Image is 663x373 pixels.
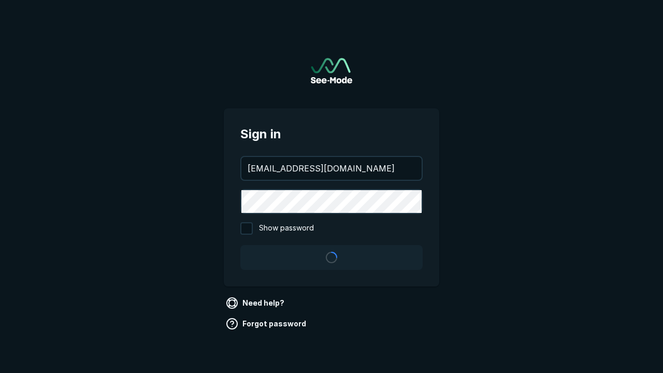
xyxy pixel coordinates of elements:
input: your@email.com [241,157,422,180]
span: Show password [259,222,314,235]
a: Go to sign in [311,58,352,83]
span: Sign in [240,125,423,144]
a: Forgot password [224,315,310,332]
img: See-Mode Logo [311,58,352,83]
a: Need help? [224,295,289,311]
